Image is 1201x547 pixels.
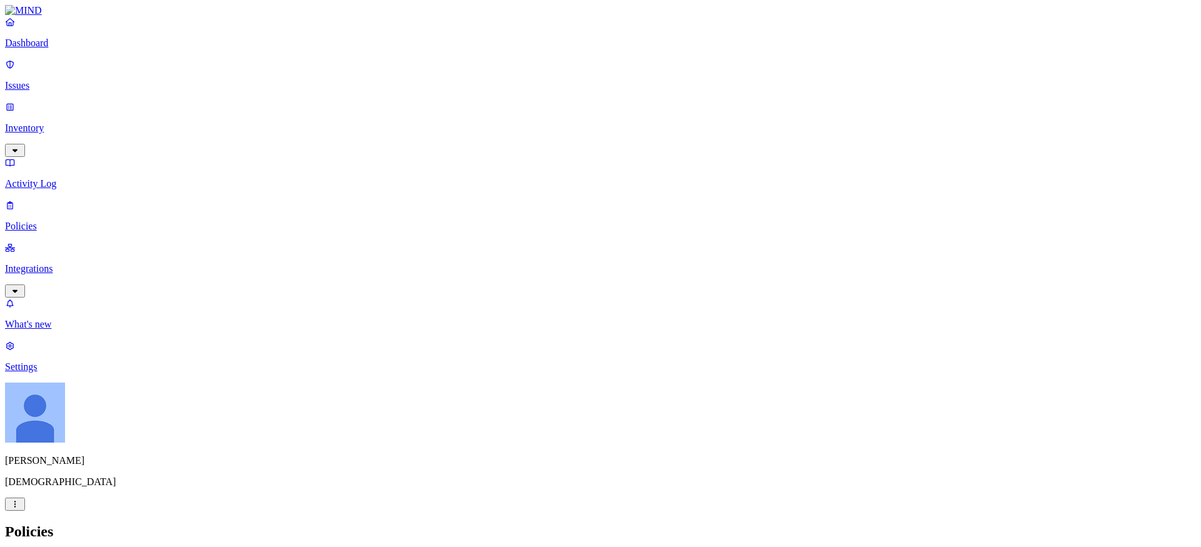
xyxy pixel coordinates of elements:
a: MIND [5,5,1196,16]
p: Integrations [5,263,1196,274]
p: [PERSON_NAME] [5,455,1196,466]
a: Activity Log [5,157,1196,189]
p: Dashboard [5,38,1196,49]
a: Inventory [5,101,1196,155]
p: Issues [5,80,1196,91]
p: [DEMOGRAPHIC_DATA] [5,476,1196,488]
a: Issues [5,59,1196,91]
p: Activity Log [5,178,1196,189]
p: Settings [5,361,1196,373]
a: Integrations [5,242,1196,296]
a: Dashboard [5,16,1196,49]
a: Settings [5,340,1196,373]
p: Inventory [5,123,1196,134]
img: MIND [5,5,42,16]
p: Policies [5,221,1196,232]
img: Ignacio Rodriguez Paez [5,383,65,443]
h2: Policies [5,523,1196,540]
p: What's new [5,319,1196,330]
a: What's new [5,298,1196,330]
a: Policies [5,199,1196,232]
